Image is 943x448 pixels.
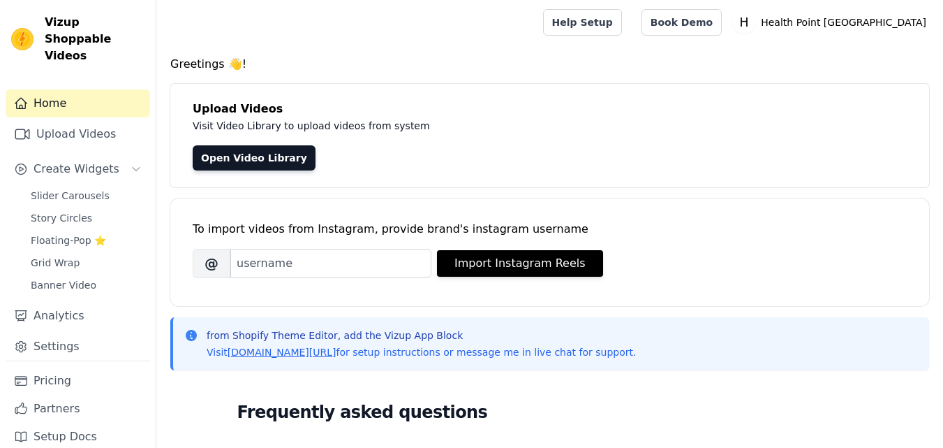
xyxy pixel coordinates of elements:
[31,189,110,203] span: Slider Carousels
[22,253,150,273] a: Grid Wrap
[193,101,907,117] h4: Upload Videos
[228,347,336,358] a: [DOMAIN_NAME][URL]
[22,231,150,250] a: Floating-Pop ⭐
[34,161,119,178] span: Create Widgets
[193,117,818,134] p: Visit Video Library to upload videos from system
[193,221,907,238] div: To import videos from Instagram, provide brand's instagram username
[31,256,80,270] span: Grid Wrap
[6,120,150,148] a: Upload Videos
[437,250,603,277] button: Import Instagram Reels
[6,367,150,395] a: Pricing
[6,155,150,183] button: Create Widgets
[31,211,92,225] span: Story Circles
[31,233,106,247] span: Floating-Pop ⭐
[641,9,722,36] a: Book Demo
[193,249,230,278] span: @
[207,345,636,359] p: Visit for setup instructions or message me in live chat for support.
[543,9,622,36] a: Help Setup
[22,208,150,228] a: Story Circles
[6,302,150,330] a: Analytics
[6,333,150,361] a: Settings
[755,10,932,35] p: Health Point [GEOGRAPHIC_DATA]
[733,10,932,35] button: H Health Point [GEOGRAPHIC_DATA]
[193,145,315,171] a: Open Video Library
[207,328,636,342] p: from Shopify Theme Editor, add the Vizup App Block
[6,89,150,117] a: Home
[31,278,96,292] span: Banner Video
[170,56,929,73] h4: Greetings 👋!
[22,275,150,295] a: Banner Video
[237,398,863,426] h2: Frequently asked questions
[45,14,144,64] span: Vizup Shoppable Videos
[11,28,34,50] img: Vizup
[740,15,749,29] text: H
[6,395,150,423] a: Partners
[230,249,431,278] input: username
[22,186,150,205] a: Slider Carousels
